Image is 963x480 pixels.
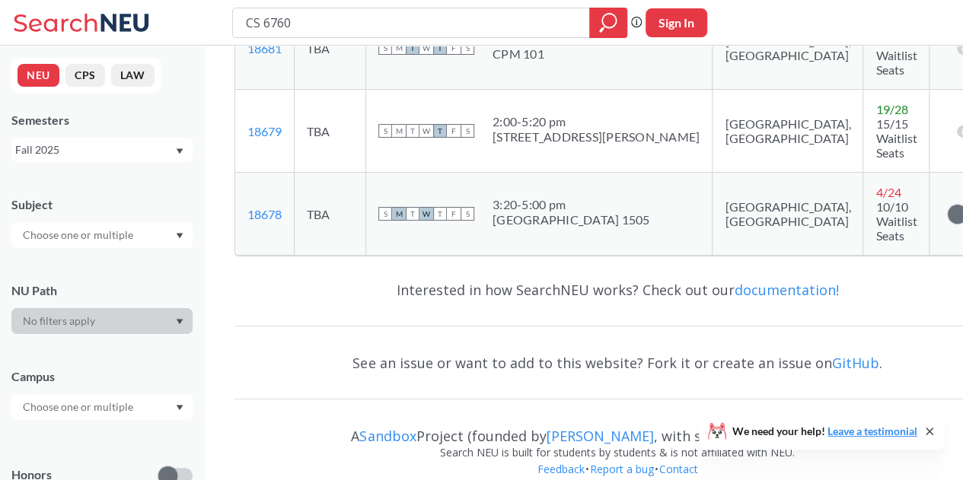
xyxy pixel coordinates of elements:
span: M [392,207,406,221]
span: W [419,124,433,138]
span: T [433,124,447,138]
div: Dropdown arrow [11,308,193,334]
a: Leave a testimonial [827,424,917,437]
a: GitHub [831,354,878,372]
td: TBA [295,173,366,256]
svg: Dropdown arrow [176,319,183,325]
span: M [392,124,406,138]
button: Sign In [646,8,707,37]
span: 19 / 28 [875,102,907,116]
a: [PERSON_NAME] [546,427,653,445]
div: [GEOGRAPHIC_DATA] 1505 [493,212,650,227]
td: [GEOGRAPHIC_DATA], [GEOGRAPHIC_DATA] [713,7,863,90]
span: S [461,207,474,221]
span: 4 / 24 [875,185,901,199]
div: CPM 101 [493,46,566,62]
div: NU Path [11,282,193,299]
input: Choose one or multiple [15,398,143,416]
svg: Dropdown arrow [176,148,183,154]
span: 10/10 Waitlist Seats [875,199,917,243]
td: [GEOGRAPHIC_DATA], [GEOGRAPHIC_DATA] [713,90,863,173]
svg: Dropdown arrow [176,405,183,411]
span: T [433,207,447,221]
td: [GEOGRAPHIC_DATA], [GEOGRAPHIC_DATA] [713,173,863,256]
div: Semesters [11,112,193,129]
div: Fall 2025 [15,141,174,158]
svg: Dropdown arrow [176,233,183,239]
div: [STREET_ADDRESS][PERSON_NAME] [493,129,700,145]
input: Class, professor, course number, "phrase" [244,10,579,36]
div: 2:00 - 5:20 pm [493,114,700,129]
span: 0/0 Waitlist Seats [875,33,917,77]
td: TBA [295,90,366,173]
span: T [433,41,447,55]
input: Choose one or multiple [15,226,143,244]
span: M [392,41,406,55]
svg: magnifying glass [599,12,617,33]
span: W [419,207,433,221]
span: W [419,41,433,55]
span: F [447,207,461,221]
a: Sandbox [359,427,416,445]
a: Report a bug [588,462,654,476]
span: F [447,41,461,55]
span: We need your help! [732,426,917,437]
div: magnifying glass [589,8,627,38]
span: T [406,41,419,55]
a: 18679 [247,124,282,138]
button: CPS [65,64,105,87]
a: Feedback [536,462,585,476]
div: 3:20 - 5:00 pm [493,197,650,212]
div: Dropdown arrow [11,222,193,248]
a: 18678 [247,207,282,221]
div: Dropdown arrow [11,394,193,420]
span: S [461,124,474,138]
div: Fall 2025Dropdown arrow [11,138,193,162]
button: NEU [18,64,59,87]
a: Contact [658,462,698,476]
a: 18681 [247,41,282,56]
span: S [378,124,392,138]
a: documentation! [734,281,838,299]
span: F [447,124,461,138]
div: Campus [11,368,193,385]
span: S [378,41,392,55]
span: T [406,207,419,221]
button: LAW [111,64,155,87]
div: Subject [11,196,193,213]
span: T [406,124,419,138]
span: S [378,207,392,221]
span: 15/15 Waitlist Seats [875,116,917,160]
td: TBA [295,7,366,90]
span: S [461,41,474,55]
